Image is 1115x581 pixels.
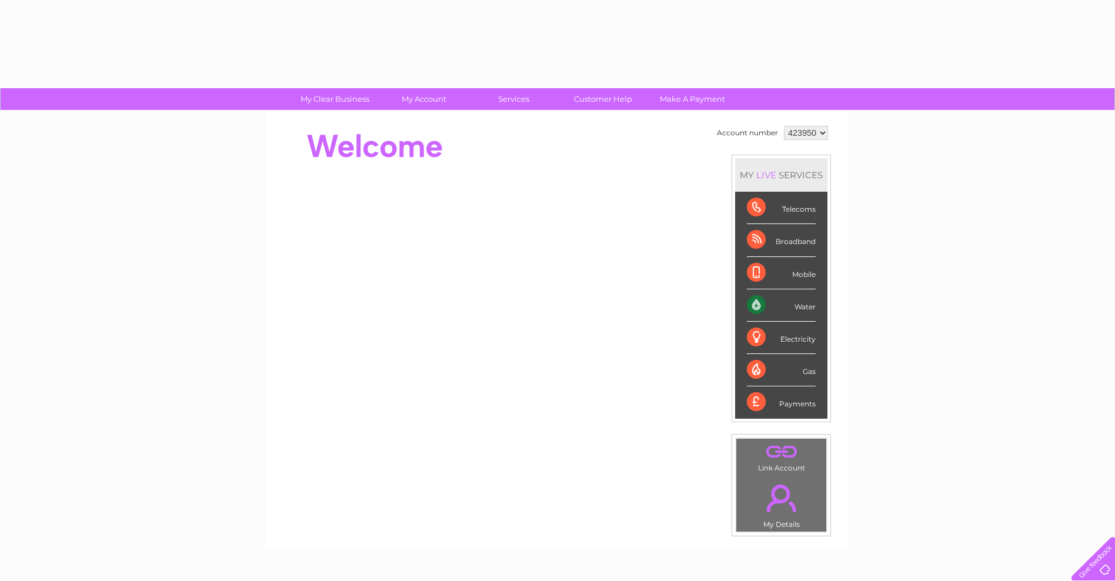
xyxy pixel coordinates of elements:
div: Telecoms [747,192,816,224]
a: Services [465,88,562,110]
div: LIVE [754,169,779,181]
a: Customer Help [555,88,652,110]
a: . [739,442,823,462]
td: My Details [736,475,827,532]
td: Link Account [736,438,827,475]
div: Electricity [747,322,816,354]
a: My Clear Business [286,88,383,110]
a: . [739,478,823,519]
a: Make A Payment [644,88,741,110]
div: Mobile [747,257,816,289]
a: My Account [376,88,473,110]
div: Water [747,289,816,322]
td: Account number [714,123,781,143]
div: Payments [747,386,816,418]
div: Gas [747,354,816,386]
div: Broadband [747,224,816,256]
div: MY SERVICES [735,158,827,192]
